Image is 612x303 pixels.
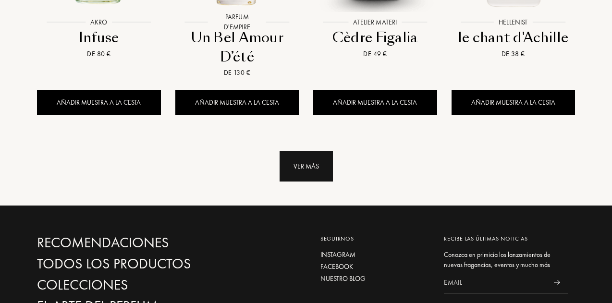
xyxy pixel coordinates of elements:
[455,28,572,47] div: le chant d'Achille
[320,250,430,260] a: Instagram
[37,277,207,293] a: Colecciones
[320,274,430,284] a: Nuestro blog
[37,234,207,251] a: Recomendaciones
[175,90,299,115] div: Añadir muestra a la cesta
[320,234,430,243] div: Seguirnos
[179,28,295,66] div: Un Bel Amour D’été
[444,272,546,293] input: Email
[280,151,333,182] div: Ver más
[554,280,560,285] img: news_send.svg
[37,255,207,272] a: Todos los productos
[452,90,575,115] div: Añadir muestra a la cesta
[41,49,157,59] div: De 80 €
[41,28,157,47] div: Infuse
[444,234,568,243] div: Recibe las últimas noticias
[317,28,433,47] div: Cèdre Figalia
[444,250,568,270] div: Conozca en primicia los lanzamientos de nuevas fragancias, eventos y mucho más
[313,90,437,115] div: Añadir muestra a la cesta
[455,49,572,59] div: De 38 €
[179,68,295,78] div: De 130 €
[317,49,433,59] div: De 49 €
[320,262,430,272] a: Facebook
[37,90,161,115] div: Añadir muestra a la cesta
